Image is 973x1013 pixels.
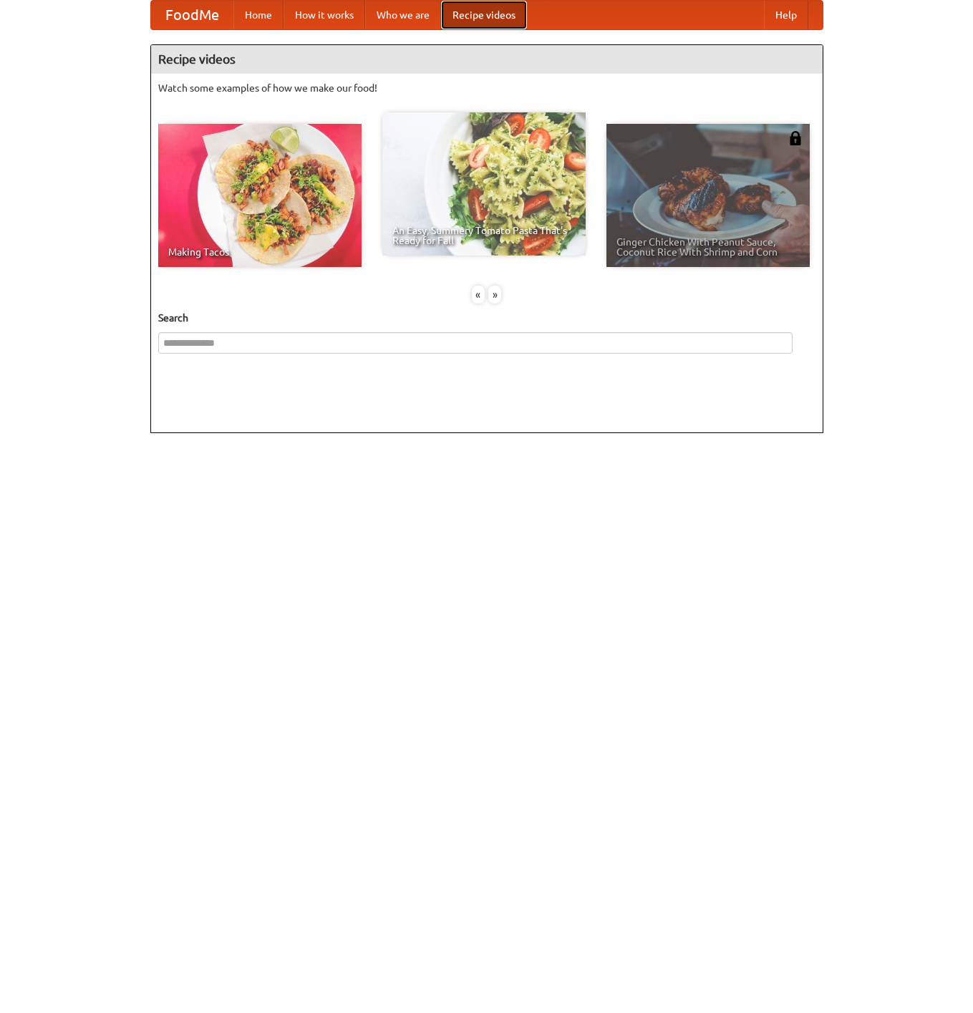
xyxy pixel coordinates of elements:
div: « [472,286,485,304]
a: Home [233,1,284,29]
a: Who we are [365,1,441,29]
a: Making Tacos [158,124,362,267]
span: Making Tacos [168,247,352,257]
span: An Easy, Summery Tomato Pasta That's Ready for Fall [392,226,576,246]
a: How it works [284,1,365,29]
a: FoodMe [151,1,233,29]
div: » [488,286,501,304]
a: An Easy, Summery Tomato Pasta That's Ready for Fall [382,112,586,256]
img: 483408.png [788,131,803,145]
a: Recipe videos [441,1,527,29]
h4: Recipe videos [151,45,823,74]
h5: Search [158,311,815,325]
a: Help [764,1,808,29]
p: Watch some examples of how we make our food! [158,81,815,95]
